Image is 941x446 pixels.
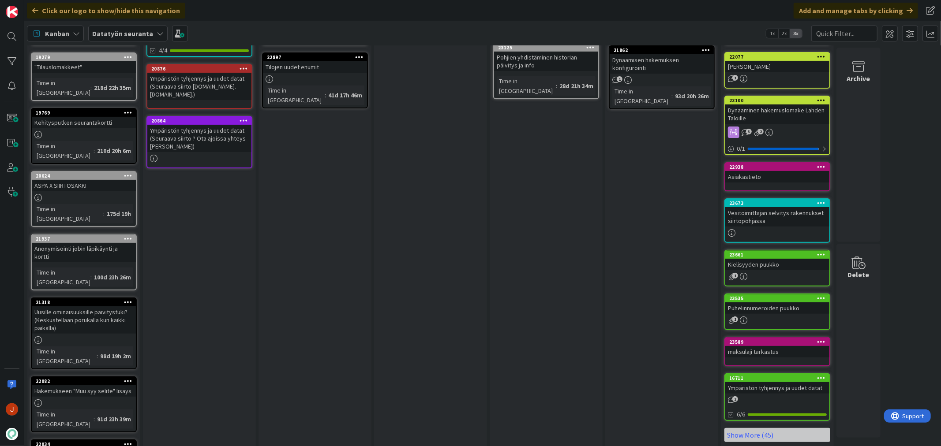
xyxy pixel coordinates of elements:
div: 23125 [498,45,598,51]
div: Time in [GEOGRAPHIC_DATA] [612,86,671,106]
div: 23589 [725,338,829,346]
div: 20876 [147,65,251,73]
div: 21862 [610,46,714,54]
div: Click our logo to show/hide this navigation [27,3,185,19]
div: 16711Ympäristön tyhjennys ja uudet datat [725,374,829,394]
div: 23661 [725,251,829,259]
span: : [94,146,95,156]
div: 19769 [32,109,136,117]
div: Time in [GEOGRAPHIC_DATA] [34,204,103,223]
div: 175d 19h [105,209,133,219]
div: 91d 23h 39m [95,414,133,424]
img: JM [6,403,18,416]
img: avatar [6,428,18,440]
div: Time in [GEOGRAPHIC_DATA] [266,85,325,105]
div: 21318 [36,299,136,305]
div: 20864 [147,117,251,125]
div: 19279 [36,54,136,60]
span: : [94,414,95,424]
div: 20864Ympäristön tyhjennys ja uudet datat (Seuraava siirto ? Ota ajoissa yhteys [PERSON_NAME]) [147,117,251,152]
div: Asiakastieto [725,171,829,182]
div: 21862Dynaamisen hakemuksen konfigurointi [610,46,714,74]
div: 21862 [614,47,714,53]
span: Support [19,1,40,12]
div: 20864 [151,118,251,124]
div: Uusille ominaisuuksille päivitystuki? (Keskustellaan porukalla kun kaikki paikalla) [32,306,136,334]
span: 6/6 [737,410,745,419]
span: : [97,351,98,361]
div: 0/1 [725,143,829,154]
div: Time in [GEOGRAPHIC_DATA] [497,76,556,96]
div: Anonymisointi jobin läpikäynti ja kortti [32,243,136,262]
div: "Tilauslomakkeet" [32,61,136,73]
div: 23125Pohjien yhdistäminen historian päivitys ja info [494,44,598,71]
div: Hakemukseen "Muu syy selite" lisäys [32,385,136,397]
div: 22897 [267,54,367,60]
div: Time in [GEOGRAPHIC_DATA] [34,268,90,287]
div: 19769Kehitysputken seurantakortti [32,109,136,128]
div: 20876Ympäristön tyhjennys ja uudet datat (Seuraava siirto [DOMAIN_NAME]. - [DOMAIN_NAME].) [147,65,251,100]
span: : [90,83,92,93]
a: Show More (45) [724,428,830,442]
span: 1x [766,29,778,38]
span: 3 [746,129,752,134]
div: 23673 [725,199,829,207]
div: Tilojen uudet enumit [263,61,367,73]
div: 23100Dynaaminen hakemuslomake Lahden Taloille [725,97,829,124]
div: Vesitoimittajan selvitys rakennukset siirtopohjassa [725,207,829,227]
div: 23535 [725,294,829,302]
div: 23589 [729,339,829,345]
div: 20624 [32,172,136,180]
div: 20624 [36,173,136,179]
div: 23535Puhelinnumeroiden puukko [725,294,829,314]
span: 1 [732,273,738,279]
div: Dynaaminen hakemuslomake Lahden Taloille [725,104,829,124]
div: Puhelinnumeroiden puukko [725,302,829,314]
div: Dynaamisen hakemuksen konfigurointi [610,54,714,74]
div: 22938 [725,163,829,171]
div: maksulaji tarkastus [725,346,829,357]
div: [PERSON_NAME] [725,61,829,72]
div: 23673Vesitoimittajan selvitys rakennukset siirtopohjassa [725,199,829,227]
div: 19279 [32,53,136,61]
span: 1 [732,316,738,322]
div: 22077 [729,54,829,60]
div: 22082 [32,377,136,385]
div: 22082 [36,378,136,384]
span: : [90,272,92,282]
div: 19279"Tilauslomakkeet" [32,53,136,73]
div: 22938 [729,164,829,170]
span: 1 [732,75,738,81]
b: Datatyön seuranta [92,29,153,38]
div: Time in [GEOGRAPHIC_DATA] [34,409,94,429]
div: 22897 [263,53,367,61]
span: 0 / 1 [737,144,745,153]
div: Kielisyyden puukko [725,259,829,270]
input: Quick Filter... [811,26,877,41]
div: 21937 [32,235,136,243]
span: 1 [617,76,622,82]
div: 100d 23h 26m [92,272,133,282]
img: Visit kanbanzone.com [6,6,18,18]
div: Kehitysputken seurantakortti [32,117,136,128]
div: 22938Asiakastieto [725,163,829,182]
div: 23673 [729,200,829,206]
div: Time in [GEOGRAPHIC_DATA] [34,346,97,366]
div: 21937 [36,236,136,242]
div: 93d 20h 26m [673,91,711,101]
div: Delete [848,269,870,280]
div: 23661Kielisyyden puukko [725,251,829,270]
div: 210d 20h 6m [95,146,133,156]
div: 22082Hakemukseen "Muu syy selite" lisäys [32,377,136,397]
span: 4/4 [159,46,167,55]
div: 23535 [729,295,829,301]
div: 21318 [32,298,136,306]
span: Kanban [45,28,69,39]
div: Ympäristön tyhjennys ja uudet datat (Seuraava siirto [DOMAIN_NAME]. - [DOMAIN_NAME].) [147,73,251,100]
div: 98d 19h 2m [98,351,133,361]
span: : [671,91,673,101]
span: 2x [778,29,790,38]
div: Time in [GEOGRAPHIC_DATA] [34,141,94,160]
div: 20876 [151,66,251,72]
div: 22897Tilojen uudet enumit [263,53,367,73]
